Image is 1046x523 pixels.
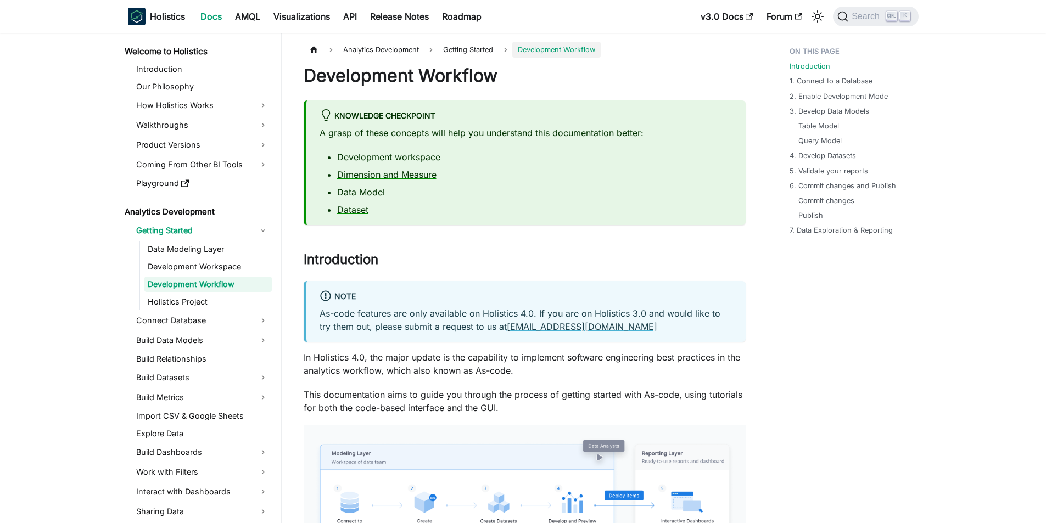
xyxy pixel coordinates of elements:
a: Product Versions [133,136,272,154]
p: In Holistics 4.0, the major update is the capability to implement software engineering best pract... [304,351,746,377]
a: Sharing Data [133,503,272,520]
p: As-code features are only available on Holistics 4.0. If you are on Holistics 3.0 and would like ... [320,307,732,333]
a: Build Metrics [133,389,272,406]
a: Development Workspace [144,259,272,274]
a: Playground [133,176,272,191]
kbd: K [899,11,910,21]
a: Build Relationships [133,351,272,367]
a: Introduction [133,61,272,77]
a: Holistics Project [144,294,272,310]
p: A grasp of these concepts will help you understand this documentation better: [320,126,732,139]
a: Import CSV & Google Sheets [133,408,272,424]
a: Release Notes [363,8,435,25]
button: Switch between dark and light mode (currently light mode) [809,8,826,25]
a: Interact with Dashboards [133,483,272,500]
a: v3.0 Docs [694,8,760,25]
a: 7. Data Exploration & Reporting [790,225,893,235]
a: 3. Develop Data Models [790,106,869,116]
a: Development workspace [337,151,440,162]
a: Build Datasets [133,369,272,386]
a: Dataset [337,204,368,215]
p: This documentation aims to guide you through the process of getting started with As-code, using t... [304,388,746,414]
a: Our Philosophy [133,79,272,94]
b: Holistics [150,10,185,23]
span: Search [848,12,886,21]
a: Connect Database [133,312,272,329]
div: Note [320,290,732,304]
a: HolisticsHolistics [128,8,185,25]
a: Dimension and Measure [337,169,437,180]
h2: Introduction [304,251,746,272]
nav: Breadcrumbs [304,42,746,58]
a: 1. Connect to a Database [790,76,872,86]
a: Walkthroughs [133,116,272,134]
a: How Holistics Works [133,97,272,114]
a: 6. Commit changes and Publish [790,181,896,191]
nav: Docs sidebar [117,33,282,523]
a: Getting Started [133,222,272,239]
button: Search (Ctrl+K) [833,7,918,26]
a: Roadmap [435,8,488,25]
img: Holistics [128,8,146,25]
a: Query Model [798,136,842,146]
span: Analytics Development [338,42,424,58]
a: 2. Enable Development Mode [790,91,888,102]
a: Docs [194,8,228,25]
a: Data Modeling Layer [144,241,272,257]
a: Home page [304,42,325,58]
a: Development Workflow [144,277,272,292]
a: Visualizations [267,8,337,25]
a: Table Model [798,121,839,131]
a: Commit changes [798,195,854,206]
a: Explore Data [133,426,272,441]
a: 5. Validate your reports [790,166,868,176]
a: Data Model [337,187,385,198]
span: Getting Started [438,42,499,58]
a: Welcome to Holistics [121,44,272,59]
a: Build Dashboards [133,443,272,461]
a: API [337,8,363,25]
div: Knowledge Checkpoint [320,109,732,123]
h1: Development Workflow [304,65,746,87]
a: Forum [760,8,809,25]
a: Coming From Other BI Tools [133,156,272,173]
a: Work with Filters [133,463,272,481]
a: [EMAIL_ADDRESS][DOMAIN_NAME] [507,321,657,332]
a: 4. Develop Datasets [790,150,856,161]
a: Analytics Development [121,204,272,220]
a: Build Data Models [133,331,272,349]
a: Introduction [790,61,830,71]
a: Publish [798,210,823,221]
span: Development Workflow [512,42,601,58]
a: AMQL [228,8,267,25]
